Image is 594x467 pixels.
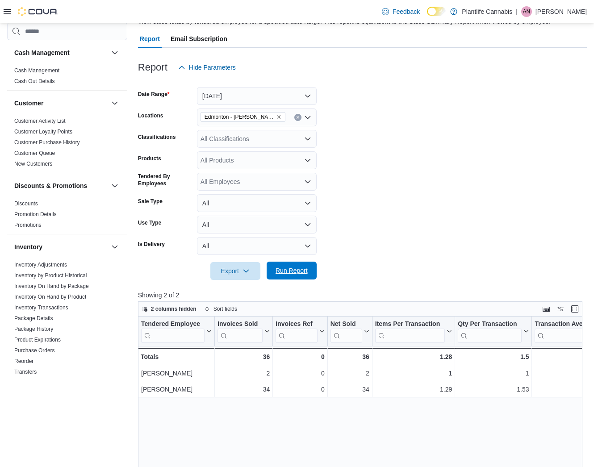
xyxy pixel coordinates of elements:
[197,194,317,212] button: All
[14,99,108,108] button: Customer
[141,320,205,329] div: Tendered Employee
[14,200,38,207] span: Discounts
[276,266,308,275] span: Run Report
[197,237,317,255] button: All
[516,6,518,17] p: |
[14,358,33,364] a: Reorder
[276,320,324,343] button: Invoices Ref
[201,304,241,314] button: Sort fields
[304,135,311,142] button: Open list of options
[14,293,86,300] span: Inventory On Hand by Product
[14,347,55,354] span: Purchase Orders
[276,384,324,395] div: 0
[375,320,445,343] div: Items Per Transaction
[458,320,522,329] div: Qty Per Transaction
[14,389,36,398] h3: Loyalty
[330,320,369,343] button: Net Sold
[378,3,423,21] a: Feedback
[14,99,43,108] h3: Customer
[458,320,529,343] button: Qty Per Transaction
[375,351,452,362] div: 1.28
[138,62,167,73] h3: Report
[304,178,311,185] button: Open list of options
[458,351,529,362] div: 1.5
[276,320,317,329] div: Invoices Ref
[141,320,212,343] button: Tendered Employee
[14,139,80,146] a: Customer Purchase History
[375,320,452,343] button: Items Per Transaction
[14,139,80,146] span: Customer Purchase History
[141,368,212,379] div: [PERSON_NAME]
[14,368,37,375] span: Transfers
[18,7,58,16] img: Cova
[109,47,120,58] button: Cash Management
[535,6,587,17] p: [PERSON_NAME]
[218,384,270,395] div: 34
[14,283,89,290] span: Inventory On Hand by Package
[14,389,108,398] button: Loyalty
[138,155,161,162] label: Products
[14,369,37,375] a: Transfers
[205,113,274,121] span: Edmonton - [PERSON_NAME]
[14,128,72,135] span: Customer Loyalty Points
[14,272,87,279] a: Inventory by Product Historical
[375,384,452,395] div: 1.29
[140,30,160,48] span: Report
[304,114,311,121] button: Open list of options
[14,222,42,228] a: Promotions
[14,347,55,354] a: Purchase Orders
[267,262,317,279] button: Run Report
[14,181,87,190] h3: Discounts & Promotions
[7,198,127,234] div: Discounts & Promotions
[14,48,70,57] h3: Cash Management
[14,118,66,124] a: Customer Activity List
[210,262,260,280] button: Export
[14,326,53,332] a: Package History
[14,67,59,74] span: Cash Management
[330,320,362,329] div: Net Sold
[375,368,452,379] div: 1
[14,48,108,57] button: Cash Management
[14,304,68,311] a: Inventory Transactions
[141,320,205,343] div: Tendered Employee
[109,98,120,108] button: Customer
[14,294,86,300] a: Inventory On Hand by Product
[175,58,239,76] button: Hide Parameters
[7,259,127,381] div: Inventory
[304,157,311,164] button: Open list of options
[330,351,369,362] div: 36
[14,283,89,289] a: Inventory On Hand by Package
[14,181,108,190] button: Discounts & Promotions
[138,133,176,141] label: Classifications
[427,7,446,16] input: Dark Mode
[14,325,53,333] span: Package History
[14,78,55,84] a: Cash Out Details
[330,320,362,343] div: Net Sold
[218,320,270,343] button: Invoices Sold
[14,211,57,218] span: Promotion Details
[330,384,369,395] div: 34
[171,30,227,48] span: Email Subscription
[14,117,66,125] span: Customer Activity List
[462,6,512,17] p: Plantlife Cannabis
[109,180,120,191] button: Discounts & Promotions
[14,315,53,321] a: Package Details
[138,91,170,98] label: Date Range
[218,320,263,329] div: Invoices Sold
[7,65,127,90] div: Cash Management
[138,241,165,248] label: Is Delivery
[276,351,324,362] div: 0
[393,7,420,16] span: Feedback
[138,304,200,314] button: 2 columns hidden
[218,320,263,343] div: Invoices Sold
[138,198,163,205] label: Sale Type
[7,116,127,173] div: Customer
[201,112,285,122] span: Edmonton - Hollick Kenyon
[14,336,61,343] span: Product Expirations
[14,129,72,135] a: Customer Loyalty Points
[189,63,236,72] span: Hide Parameters
[458,368,529,379] div: 1
[458,384,529,395] div: 1.53
[197,87,317,105] button: [DATE]
[14,211,57,217] a: Promotion Details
